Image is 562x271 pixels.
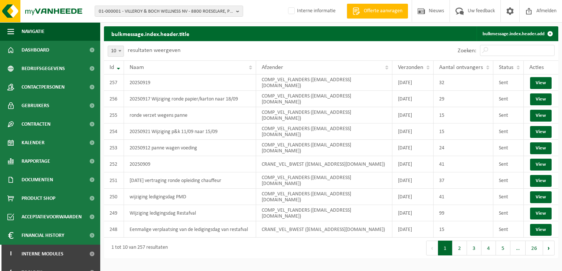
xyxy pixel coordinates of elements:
[530,142,552,154] a: View
[124,140,256,156] td: 20250912 panne wagen voeding
[452,241,467,255] button: 2
[104,123,124,140] td: 254
[104,91,124,107] td: 256
[510,241,526,255] span: …
[22,96,49,115] span: Gebruikers
[481,241,496,255] button: 4
[108,46,124,57] span: 10
[124,189,256,205] td: wijziging ledigingsdag PMD
[124,172,256,189] td: [DATE] vertraging ronde opleiding chauffeur
[434,123,493,140] td: 15
[124,221,256,238] td: Eenmalige verplaatsing van de ledigingsdag van restafval
[256,156,392,172] td: CRANE_VEL_BWEST ([EMAIL_ADDRESS][DOMAIN_NAME])
[392,91,434,107] td: [DATE]
[104,75,124,91] td: 257
[493,205,524,221] td: Sent
[104,205,124,221] td: 249
[458,48,476,54] label: Zoeken:
[392,107,434,123] td: [DATE]
[530,93,552,105] a: View
[104,140,124,156] td: 253
[543,241,555,255] button: Next
[256,189,392,205] td: COMP_VEL_FLANDERS ([EMAIL_ADDRESS][DOMAIN_NAME])
[496,241,510,255] button: 5
[529,65,544,70] span: Acties
[434,189,493,205] td: 41
[530,159,552,171] a: View
[22,226,64,245] span: Financial History
[104,107,124,123] td: 255
[124,107,256,123] td: ronde verzet wegens panne
[392,140,434,156] td: [DATE]
[287,6,336,17] label: Interne informatie
[124,91,256,107] td: 20250917 Wijziging ronde papier/karton naar 18/09
[347,4,408,19] a: Offerte aanvragen
[124,75,256,91] td: 20250919
[22,171,53,189] span: Documenten
[124,123,256,140] td: 20250921 Wijziging p&k 11/09 naar 15/09
[467,241,481,255] button: 3
[110,65,114,70] span: Id
[493,221,524,238] td: Sent
[434,205,493,221] td: 99
[22,208,82,226] span: Acceptatievoorwaarden
[95,6,243,17] button: 01-000001 - VILLEROY & BOCH WELLNESS NV - 8800 ROESELARE, POPULIERSTRAAT 1
[530,175,552,187] a: View
[128,47,180,53] label: resultaten weergeven
[256,205,392,221] td: COMP_VEL_FLANDERS ([EMAIL_ADDRESS][DOMAIN_NAME])
[439,65,483,70] span: Aantal ontvangers
[108,241,168,255] div: 1 tot 10 van 257 resultaten
[434,91,493,107] td: 29
[22,133,45,152] span: Kalender
[22,78,65,96] span: Contactpersonen
[104,221,124,238] td: 248
[256,140,392,156] td: COMP_VEL_FLANDERS ([EMAIL_ADDRESS][DOMAIN_NAME])
[392,205,434,221] td: [DATE]
[493,75,524,91] td: Sent
[493,140,524,156] td: Sent
[530,126,552,138] a: View
[526,241,543,255] button: 26
[530,208,552,219] a: View
[530,191,552,203] a: View
[130,65,144,70] span: Naam
[392,172,434,189] td: [DATE]
[493,189,524,205] td: Sent
[493,107,524,123] td: Sent
[104,156,124,172] td: 252
[434,221,493,238] td: 15
[426,241,438,255] button: Previous
[530,224,552,236] a: View
[434,140,493,156] td: 24
[124,205,256,221] td: Wijziging ledigingsdag Restafval
[477,26,558,41] a: bulkmessage.index.header.add
[256,221,392,238] td: CRANE_VEL_BWEST ([EMAIL_ADDRESS][DOMAIN_NAME])
[256,123,392,140] td: COMP_VEL_FLANDERS ([EMAIL_ADDRESS][DOMAIN_NAME])
[434,172,493,189] td: 37
[22,152,50,171] span: Rapportage
[499,65,513,70] span: Status
[104,26,197,41] h2: bulkmessage.index.header.title
[22,189,55,208] span: Product Shop
[262,65,283,70] span: Afzender
[362,7,404,15] span: Offerte aanvragen
[398,65,423,70] span: Verzonden
[256,107,392,123] td: COMP_VEL_FLANDERS ([EMAIL_ADDRESS][DOMAIN_NAME])
[108,46,124,56] span: 10
[392,75,434,91] td: [DATE]
[530,110,552,122] a: View
[530,77,552,89] a: View
[392,221,434,238] td: [DATE]
[434,156,493,172] td: 41
[104,189,124,205] td: 250
[22,245,63,263] span: Interne modules
[434,75,493,91] td: 32
[22,115,50,133] span: Contracten
[256,172,392,189] td: COMP_VEL_FLANDERS ([EMAIL_ADDRESS][DOMAIN_NAME])
[392,123,434,140] td: [DATE]
[22,22,45,41] span: Navigatie
[256,75,392,91] td: COMP_VEL_FLANDERS ([EMAIL_ADDRESS][DOMAIN_NAME])
[493,156,524,172] td: Sent
[438,241,452,255] button: 1
[493,123,524,140] td: Sent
